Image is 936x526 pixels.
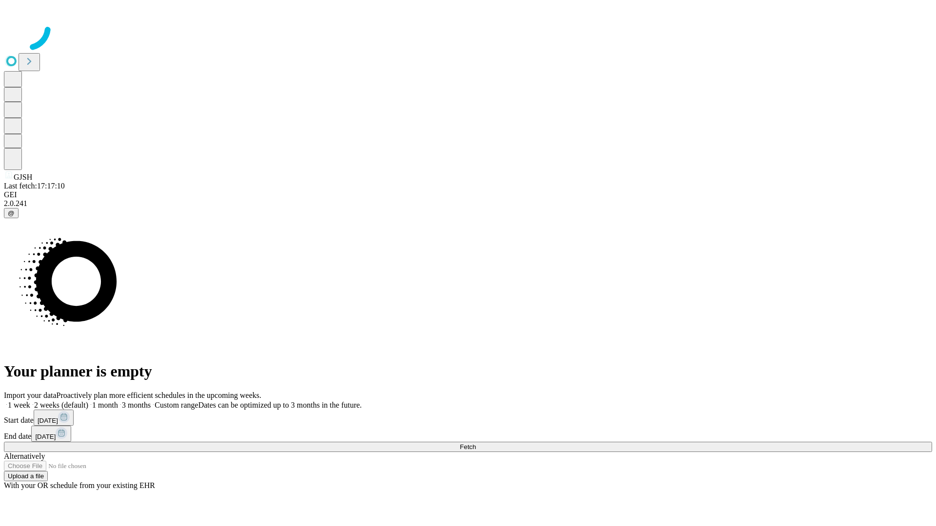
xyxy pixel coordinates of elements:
[57,391,261,399] span: Proactively plan more efficient schedules in the upcoming weeks.
[155,401,198,409] span: Custom range
[4,190,932,199] div: GEI
[31,426,71,442] button: [DATE]
[4,481,155,489] span: With your OR schedule from your existing EHR
[4,208,19,218] button: @
[4,199,932,208] div: 2.0.241
[92,401,118,409] span: 1 month
[4,410,932,426] div: Start date
[34,410,74,426] button: [DATE]
[4,362,932,380] h1: Your planner is empty
[4,471,48,481] button: Upload a file
[4,182,65,190] span: Last fetch: 17:17:10
[14,173,32,181] span: GJSH
[8,401,30,409] span: 1 week
[4,442,932,452] button: Fetch
[8,209,15,217] span: @
[460,443,476,451] span: Fetch
[38,417,58,424] span: [DATE]
[198,401,362,409] span: Dates can be optimized up to 3 months in the future.
[4,426,932,442] div: End date
[34,401,88,409] span: 2 weeks (default)
[35,433,56,440] span: [DATE]
[4,452,45,460] span: Alternatively
[4,391,57,399] span: Import your data
[122,401,151,409] span: 3 months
